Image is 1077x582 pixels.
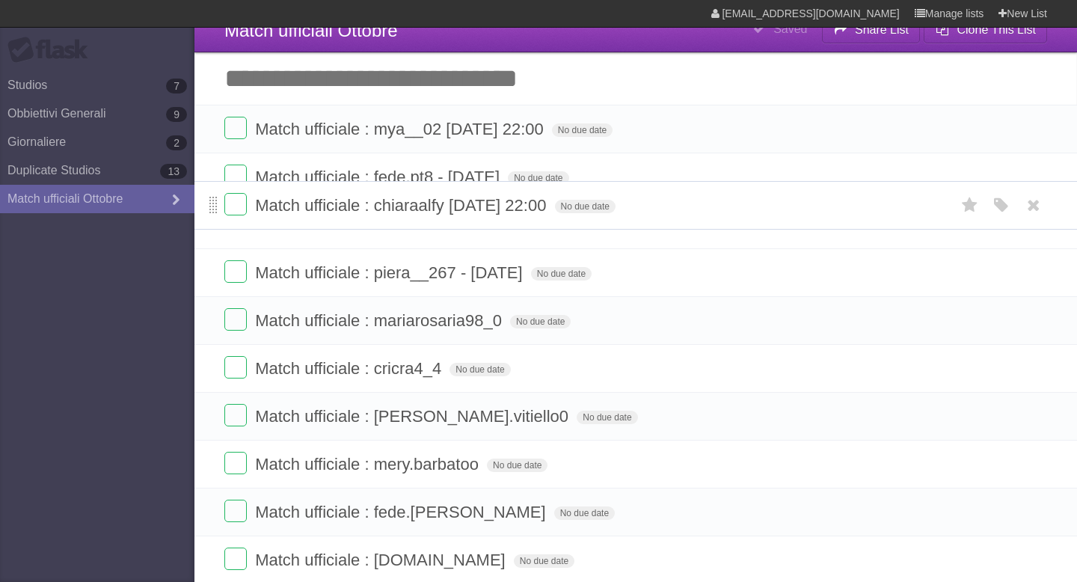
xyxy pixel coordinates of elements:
[255,168,503,186] span: Match ufficiale : fede.pt8 - [DATE]
[224,165,247,187] label: Done
[224,117,247,139] label: Done
[224,308,247,331] label: Done
[957,23,1036,36] b: Clone This List
[255,455,482,474] span: Match ufficiale : mery.barbatoo
[822,16,921,43] button: Share List
[552,123,613,137] span: No due date
[224,500,247,522] label: Done
[924,16,1047,43] button: Clone This List
[514,554,574,568] span: No due date
[255,503,549,521] span: Match ufficiale : fede.[PERSON_NAME]
[224,260,247,283] label: Done
[255,120,547,138] span: Match ufficiale : mya__02 [DATE] 22:00
[166,107,187,122] b: 9
[166,79,187,94] b: 7
[449,363,510,376] span: No due date
[166,135,187,150] b: 2
[531,267,592,281] span: No due date
[855,23,909,36] b: Share List
[224,193,247,215] label: Done
[160,164,187,179] b: 13
[255,359,445,378] span: Match ufficiale : cricra4_4
[255,551,509,569] span: Match ufficiale : [DOMAIN_NAME]
[773,22,807,35] b: Saved
[508,171,568,185] span: No due date
[487,459,547,472] span: No due date
[224,548,247,570] label: Done
[224,404,247,426] label: Done
[255,311,506,330] span: Match ufficiale : mariarosaria98_0
[255,263,526,282] span: Match ufficiale : piera__267 - [DATE]
[255,196,550,215] span: Match ufficiale : chiaraalfy [DATE] 22:00
[555,200,616,213] span: No due date
[510,315,571,328] span: No due date
[554,506,615,520] span: No due date
[7,37,97,64] div: Flask
[577,411,637,424] span: No due date
[255,407,572,426] span: Match ufficiale : [PERSON_NAME].vitiello0
[224,20,398,40] span: Match ufficiali Ottobre
[224,356,247,379] label: Done
[956,193,984,218] label: Star task
[224,452,247,474] label: Done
